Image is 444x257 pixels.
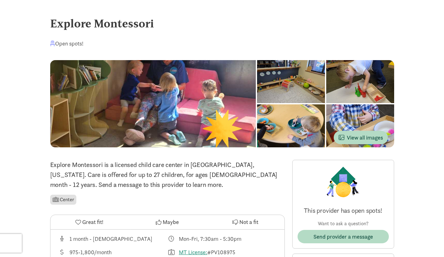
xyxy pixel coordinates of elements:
a: MT License: [179,249,207,256]
div: 1 month - [DEMOGRAPHIC_DATA] [69,235,152,243]
button: View all images [334,131,388,144]
span: Great fit! [82,218,103,226]
button: Maybe [128,215,206,229]
div: Class schedule [167,235,277,243]
span: Maybe [163,218,179,226]
span: Not a fit [239,218,258,226]
img: Provider logo [325,165,361,199]
button: Not a fit [206,215,284,229]
button: Send provider a message [298,230,389,243]
p: Want to ask a question? [298,220,389,227]
li: Center [50,195,77,205]
div: Age range for children that this provider cares for [58,235,168,243]
p: Explore Montessori is a licensed child care center in [GEOGRAPHIC_DATA], [US_STATE]. Care is offe... [50,160,285,190]
span: View all images [339,133,383,142]
div: Explore Montessori [50,15,394,32]
span: Send provider a message [313,232,373,241]
p: This provider has open spots! [298,206,389,215]
div: Open spots! [50,39,84,48]
button: Great fit! [50,215,128,229]
div: Mon-Fri, 7:30am - 5:30pm [179,235,241,243]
